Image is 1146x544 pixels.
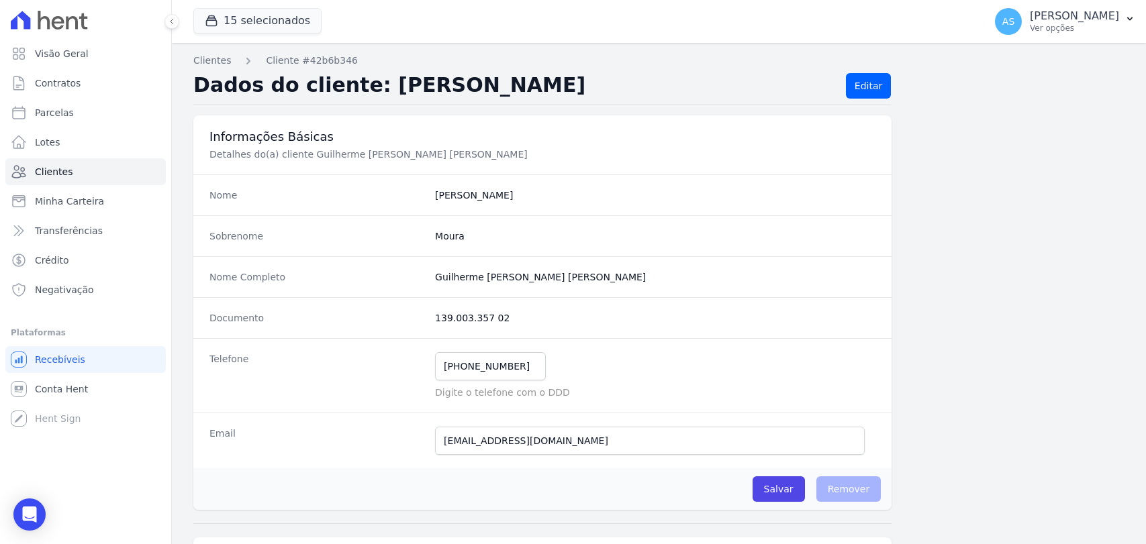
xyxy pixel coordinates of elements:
[35,254,69,267] span: Crédito
[193,54,1125,68] nav: Breadcrumb
[435,270,875,284] dd: Guilherme [PERSON_NAME] [PERSON_NAME]
[5,376,166,402] a: Conta Hent
[35,135,60,149] span: Lotes
[13,498,46,531] div: Open Intercom Messenger
[209,427,424,455] dt: Email
[816,476,881,502] span: Remover
[35,76,81,90] span: Contratos
[209,229,424,243] dt: Sobrenome
[193,54,231,68] a: Clientes
[35,283,94,296] span: Negativação
[5,346,166,373] a: Recebíveis
[35,382,88,396] span: Conta Hent
[35,195,104,208] span: Minha Carteira
[435,386,875,399] p: Digite o telefone com o DDD
[35,47,89,60] span: Visão Geral
[209,311,424,325] dt: Documento
[1030,9,1119,23] p: [PERSON_NAME]
[5,40,166,67] a: Visão Geral
[5,247,166,274] a: Crédito
[35,353,85,366] span: Recebíveis
[846,73,891,99] a: Editar
[209,148,661,161] p: Detalhes do(a) cliente Guilherme [PERSON_NAME] [PERSON_NAME]
[5,188,166,215] a: Minha Carteira
[5,217,166,244] a: Transferências
[5,158,166,185] a: Clientes
[209,270,424,284] dt: Nome Completo
[984,3,1146,40] button: AS [PERSON_NAME] Ver opções
[5,129,166,156] a: Lotes
[435,188,875,202] dd: [PERSON_NAME]
[1030,23,1119,34] p: Ver opções
[266,54,358,68] a: Cliente #42b6b346
[5,70,166,97] a: Contratos
[1002,17,1014,26] span: AS
[35,165,73,178] span: Clientes
[209,188,424,202] dt: Nome
[435,311,875,325] dd: 139.003.357 02
[35,106,74,119] span: Parcelas
[435,229,875,243] dd: Moura
[193,73,835,99] h2: Dados do cliente: [PERSON_NAME]
[11,325,160,341] div: Plataformas
[5,276,166,303] a: Negativação
[209,352,424,399] dt: Telefone
[209,129,875,145] h3: Informações Básicas
[753,476,805,502] input: Salvar
[193,8,322,34] button: 15 selecionados
[5,99,166,126] a: Parcelas
[35,224,103,237] span: Transferências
